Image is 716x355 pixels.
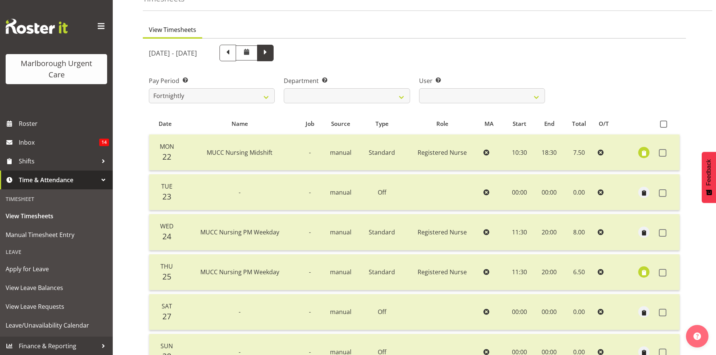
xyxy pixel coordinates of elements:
[149,25,196,34] span: View Timesheets
[599,119,609,128] span: O/T
[331,119,350,128] span: Source
[330,148,351,157] span: manual
[504,214,535,250] td: 11:30
[306,119,314,128] span: Job
[13,58,100,80] div: Marlborough Urgent Care
[162,151,171,162] span: 22
[535,214,564,250] td: 20:00
[360,134,404,171] td: Standard
[504,254,535,290] td: 11:30
[564,134,595,171] td: 7.50
[564,294,595,330] td: 0.00
[705,159,712,186] span: Feedback
[161,182,173,190] span: Tue
[239,188,241,196] span: -
[535,134,564,171] td: 18:30
[330,268,351,276] span: manual
[2,297,111,316] a: View Leave Requests
[162,302,172,310] span: Sat
[6,282,107,293] span: View Leave Balances
[2,191,111,207] div: Timesheet
[19,174,98,186] span: Time & Attendance
[6,263,107,275] span: Apply for Leave
[162,191,171,202] span: 23
[564,214,595,250] td: 8.00
[200,268,279,276] span: MUCC Nursing PM Weekday
[162,311,171,322] span: 27
[504,294,535,330] td: 00:00
[2,244,111,260] div: Leave
[535,294,564,330] td: 00:00
[19,156,98,167] span: Shifts
[360,254,404,290] td: Standard
[19,118,109,129] span: Roster
[239,308,241,316] span: -
[162,271,171,282] span: 25
[330,308,351,316] span: manual
[149,76,275,85] label: Pay Period
[375,119,389,128] span: Type
[418,148,467,157] span: Registered Nurse
[702,152,716,203] button: Feedback - Show survey
[535,174,564,210] td: 00:00
[160,342,173,350] span: Sun
[418,268,467,276] span: Registered Nurse
[309,308,311,316] span: -
[160,222,174,230] span: Wed
[513,119,526,128] span: Start
[19,137,99,148] span: Inbox
[160,262,173,270] span: Thu
[6,210,107,222] span: View Timesheets
[309,268,311,276] span: -
[2,316,111,335] a: Leave/Unavailability Calendar
[6,320,107,331] span: Leave/Unavailability Calendar
[2,278,111,297] a: View Leave Balances
[504,134,535,171] td: 10:30
[6,229,107,240] span: Manual Timesheet Entry
[149,49,197,57] h5: [DATE] - [DATE]
[504,174,535,210] td: 00:00
[159,119,172,128] span: Date
[162,231,171,242] span: 24
[6,301,107,312] span: View Leave Requests
[200,228,279,236] span: MUCC Nursing PM Weekday
[419,76,545,85] label: User
[2,207,111,225] a: View Timesheets
[232,119,248,128] span: Name
[2,225,111,244] a: Manual Timesheet Entry
[360,214,404,250] td: Standard
[160,142,174,151] span: Mon
[564,174,595,210] td: 0.00
[535,254,564,290] td: 20:00
[330,228,351,236] span: manual
[564,254,595,290] td: 6.50
[544,119,554,128] span: End
[99,139,109,146] span: 14
[330,188,351,196] span: manual
[19,340,98,352] span: Finance & Reporting
[2,260,111,278] a: Apply for Leave
[309,228,311,236] span: -
[484,119,493,128] span: MA
[284,76,410,85] label: Department
[436,119,448,128] span: Role
[572,119,586,128] span: Total
[418,228,467,236] span: Registered Nurse
[309,148,311,157] span: -
[360,174,404,210] td: Off
[309,188,311,196] span: -
[6,19,68,34] img: Rosterit website logo
[207,148,272,157] span: MUCC Nursing Midshift
[693,332,701,340] img: help-xxl-2.png
[360,294,404,330] td: Off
